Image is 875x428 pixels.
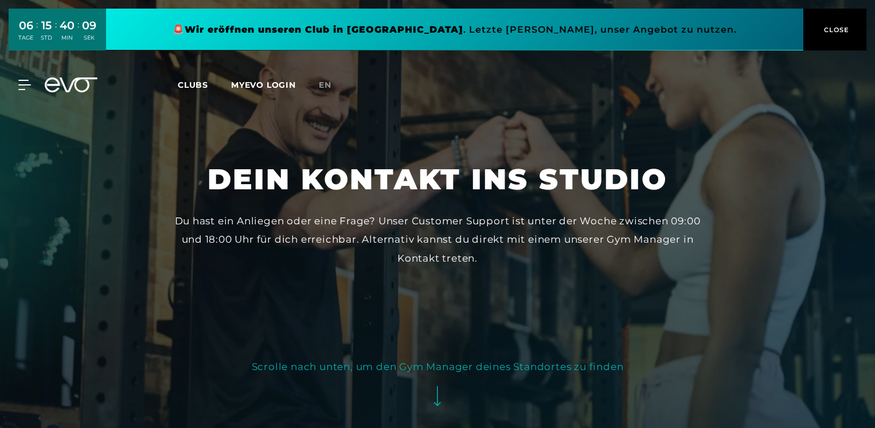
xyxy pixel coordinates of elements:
[231,80,296,90] a: MYEVO LOGIN
[208,161,667,198] h1: Dein Kontakt ins Studio
[18,34,33,42] div: TAGE
[803,9,866,50] button: CLOSE
[319,80,331,90] span: en
[252,357,624,417] button: Scrolle nach unten, um den Gym Manager deines Standortes zu finden
[60,17,75,34] div: 40
[821,25,849,35] span: CLOSE
[41,34,52,42] div: STD
[77,18,79,49] div: :
[169,212,706,267] div: Du hast ein Anliegen oder eine Frage? Unser Customer Support ist unter der Woche zwischen 09:00 u...
[178,79,231,90] a: Clubs
[60,34,75,42] div: MIN
[178,80,208,90] span: Clubs
[252,357,624,376] div: Scrolle nach unten, um den Gym Manager deines Standortes zu finden
[18,17,33,34] div: 06
[82,17,96,34] div: 09
[82,34,96,42] div: SEK
[36,18,38,49] div: :
[319,79,345,92] a: en
[55,18,57,49] div: :
[41,17,52,34] div: 15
